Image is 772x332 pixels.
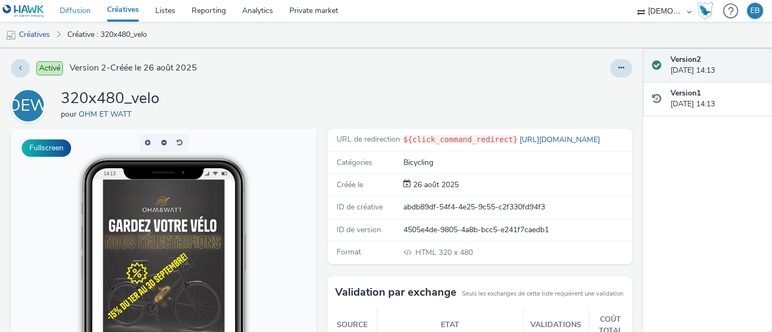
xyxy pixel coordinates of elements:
div: [DATE] 14:13 [670,88,763,110]
span: ID de créative [337,202,383,212]
span: Créée le [337,180,364,190]
span: Smartphone [230,228,265,234]
span: 26 août 2025 [411,180,459,190]
img: mobile [5,30,16,41]
li: Smartphone [215,225,292,238]
div: abdb89df-54f4-4e25-9c55-c2f330fd94f3 [403,202,631,213]
span: Format [337,247,362,257]
div: 4505e4de-9805-4a8b-bcc5-e241f7caedb1 [403,225,631,235]
span: Activé [36,61,63,75]
a: OHM ET WATT [79,109,136,119]
div: Création 26 août 2025, 14:13 [411,180,459,190]
span: Desktop [230,241,254,247]
li: QR Code [215,251,292,264]
span: URL de redirection [337,134,401,144]
span: ID de version [337,225,382,235]
span: Catégories [337,157,373,168]
a: [URL][DOMAIN_NAME] [518,135,605,145]
h1: 320x480_velo [61,88,160,109]
span: 14:13 [93,42,105,48]
strong: Version 1 [670,88,701,98]
a: Créative : 320x480_velo [62,22,153,48]
a: OEW [11,100,50,111]
li: Desktop [215,238,292,251]
h3: Validation par exchange [336,284,457,301]
div: Bicycling [403,157,631,168]
img: undefined Logo [3,4,45,18]
a: Hawk Academy [697,2,718,20]
strong: Version 2 [670,54,701,65]
span: Version 2 - Créée le 26 août 2025 [69,62,197,74]
button: Fullscreen [22,139,71,157]
span: 320 x 480 [414,247,473,258]
div: [DATE] 14:13 [670,54,763,76]
span: QR Code [230,254,256,260]
div: EB [751,3,760,19]
span: HTML [415,247,439,258]
code: ${click_command_redirect} [403,135,518,144]
small: Seuls les exchanges de cette liste requièrent une validation [463,290,624,298]
span: pour [61,109,79,119]
div: OEW [9,91,48,121]
img: Hawk Academy [697,2,713,20]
